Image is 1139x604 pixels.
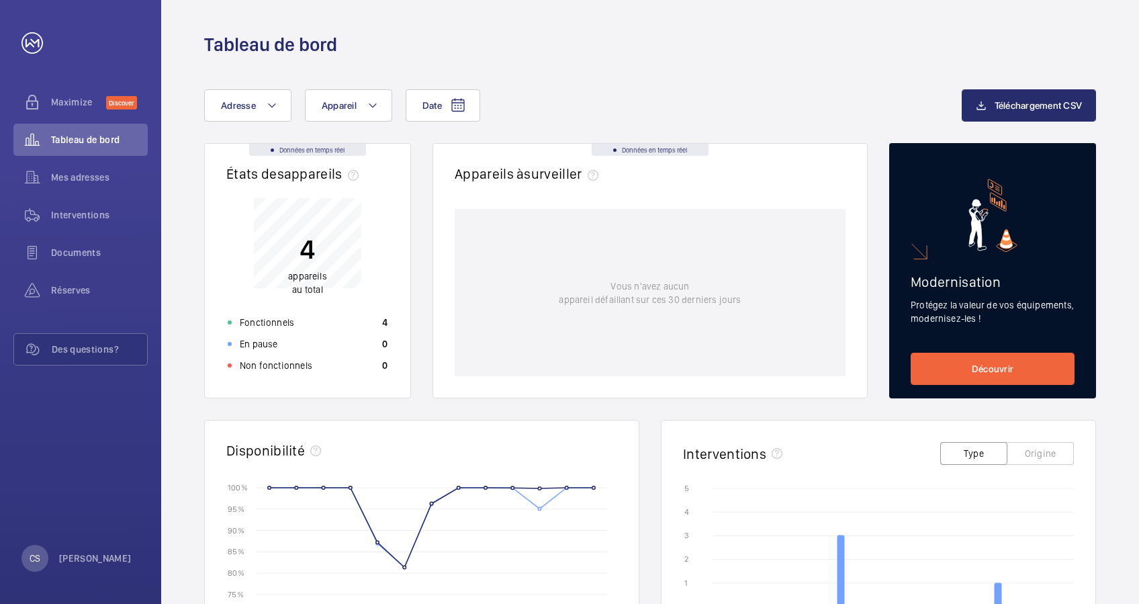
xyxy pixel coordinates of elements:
button: Date [406,89,480,122]
span: Documents [51,246,148,259]
span: Mes adresses [51,171,148,184]
span: Des questions? [52,343,147,356]
text: 1 [684,578,688,588]
text: 75 % [228,590,244,599]
p: CS [30,552,40,565]
p: 0 [382,359,388,372]
h2: Appareils à [455,165,604,182]
h2: Interventions [683,445,766,462]
span: Adresse [221,100,256,111]
span: appareils [288,271,327,282]
p: 0 [382,337,388,351]
h1: Tableau de bord [204,32,337,57]
div: Données en temps réel [249,144,366,156]
button: Type [940,442,1007,465]
text: 100 % [228,482,248,492]
span: Date [422,100,442,111]
p: au total [288,269,327,296]
h2: Disponibilité [226,442,305,459]
span: Tableau de bord [51,133,148,146]
button: Téléchargement CSV [962,89,1097,122]
p: Protégez la valeur de vos équipements, modernisez-les ! [911,298,1075,325]
p: Vous n'avez aucun appareil défaillant sur ces 30 derniers jours [559,279,741,306]
span: Réserves [51,284,148,297]
div: Données en temps réel [592,144,709,156]
a: Découvrir [911,353,1075,385]
p: En pause [240,337,277,351]
p: Non fonctionnels [240,359,312,372]
span: surveiller [524,165,603,182]
p: [PERSON_NAME] [59,552,132,565]
img: marketing-card.svg [968,179,1017,252]
text: 95 % [228,504,244,513]
button: Origine [1007,442,1074,465]
button: Adresse [204,89,291,122]
text: 90 % [228,525,244,535]
span: Discover [106,96,137,110]
p: Fonctionnels [240,316,294,329]
p: 4 [288,232,327,266]
span: appareils [284,165,364,182]
text: 2 [684,554,688,564]
text: 5 [684,484,689,493]
h2: Modernisation [911,273,1075,290]
text: 85 % [228,547,244,556]
text: 80 % [228,568,244,578]
h2: États des [226,165,364,182]
text: 3 [684,531,689,540]
span: Appareil [322,100,357,111]
span: Interventions [51,208,148,222]
text: 4 [684,507,689,517]
button: Appareil [305,89,392,122]
span: Téléchargement CSV [995,100,1083,111]
span: Maximize [51,95,106,109]
p: 4 [382,316,388,329]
